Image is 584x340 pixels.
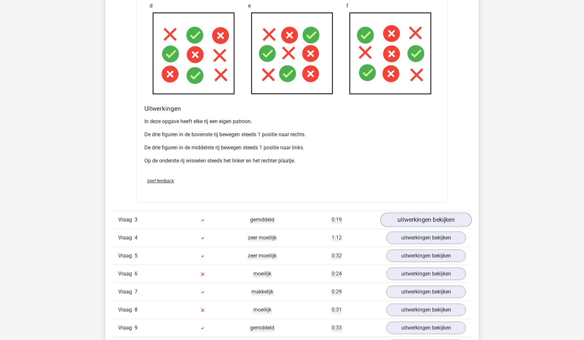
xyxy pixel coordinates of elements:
span: 0:31 [332,307,342,313]
a: uitwerkingen bekijken [380,213,472,227]
span: Vraag [118,252,135,260]
span: zeer moeilijk [248,253,277,259]
span: 0:19 [332,217,342,223]
span: Vraag [118,324,135,332]
a: uitwerkingen bekijken [386,286,466,298]
span: 0:33 [332,325,342,331]
span: 7 [135,289,137,295]
span: makkelijk [251,289,273,295]
a: uitwerkingen bekijken [386,268,466,280]
span: 9 [135,325,137,331]
span: Vraag [118,288,135,296]
span: 8 [135,307,137,313]
p: In deze opgave heeft elke rij een eigen patroon. [144,118,440,125]
p: De drie figuren in de bovenste rij bewegen steeds 1 positie naar rechts. [144,131,440,139]
a: uitwerkingen bekijken [386,250,466,262]
span: moeilijk [253,271,271,277]
span: Geef feedback [147,179,174,183]
a: uitwerkingen bekijken [386,232,466,244]
span: 6 [135,271,137,277]
span: Vraag [118,234,135,242]
h4: Uitwerkingen [144,105,440,112]
a: uitwerkingen bekijken [386,304,466,316]
p: De drie figuren in de middelste rij bewegen steeds 1 positie naar links. [144,144,440,152]
p: Op de onderste rij wisselen steeds het linker en het rechter plaatje. [144,157,440,165]
span: 0:32 [332,253,342,259]
span: 3 [135,217,137,223]
span: 5 [135,253,137,259]
span: 0:24 [332,271,342,277]
span: Vraag [118,306,135,314]
span: Vraag [118,216,135,224]
span: zeer moeilijk [248,235,277,241]
span: Vraag [118,270,135,278]
span: 4 [135,235,137,241]
span: gemiddeld [250,325,274,331]
span: moeilijk [253,307,271,313]
span: 0:29 [332,289,342,295]
a: uitwerkingen bekijken [386,322,466,334]
span: 1:12 [332,235,342,241]
span: gemiddeld [250,217,274,223]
